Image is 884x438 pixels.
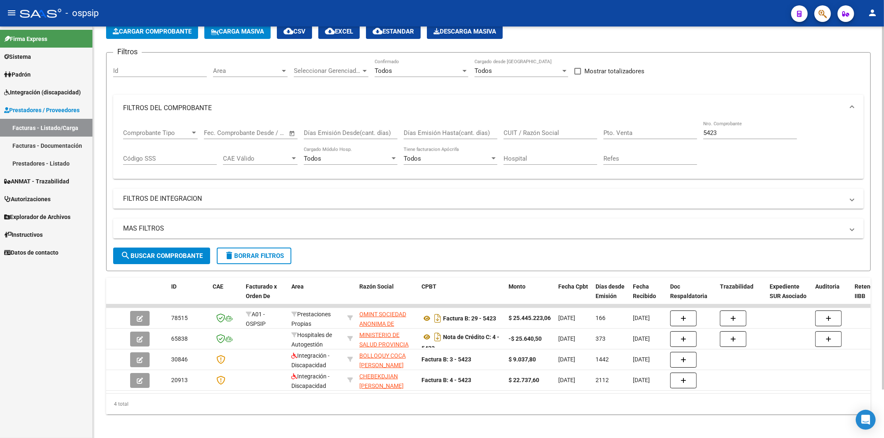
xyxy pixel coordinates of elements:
button: Buscar Comprobante [113,248,210,264]
span: BOLLOQUY COCA [PERSON_NAME] [PERSON_NAME] [359,352,406,378]
span: CHEBEKDJIAN [PERSON_NAME] [359,373,404,389]
span: Padrón [4,70,31,79]
span: ANMAT - Trazabilidad [4,177,69,186]
span: Firma Express [4,34,47,43]
span: Todos [475,67,492,75]
span: CAE [213,283,223,290]
span: CAE Válido [223,155,290,162]
datatable-header-cell: Facturado x Orden De [242,278,288,314]
strong: $ 9.037,80 [509,356,536,363]
span: Trazabilidad [720,283,753,290]
span: Monto [509,283,526,290]
span: OMINT SOCIEDAD ANONIMA DE SERVICIOS [359,311,406,337]
span: Prestaciones Propias [291,311,331,327]
span: Instructivos [4,230,43,239]
div: Open Intercom Messenger [856,410,876,430]
span: Comprobante Tipo [123,129,190,137]
span: Doc Respaldatoria [670,283,707,299]
h3: Filtros [113,46,142,58]
button: Estandar [366,24,421,39]
strong: -$ 25.640,50 [509,335,542,342]
span: Razón Social [359,283,394,290]
span: Integración (discapacidad) [4,88,81,97]
span: 166 [596,315,605,321]
span: Area [291,283,304,290]
span: Area [213,67,280,75]
span: Estandar [373,28,414,35]
span: Hospitales de Autogestión [291,332,332,348]
span: Todos [404,155,421,162]
mat-icon: delete [224,250,234,260]
button: EXCEL [318,24,360,39]
span: [DATE] [558,377,575,383]
datatable-header-cell: CAE [209,278,242,314]
span: Carga Masiva [211,28,264,35]
button: CSV [277,24,312,39]
button: Borrar Filtros [217,248,291,264]
span: A01 - OSPSIP [246,311,266,327]
span: [DATE] [633,377,650,383]
mat-icon: cloud_download [373,26,383,36]
div: 4 total [106,394,871,414]
strong: $ 22.737,60 [509,377,539,383]
span: Integración - Discapacidad [291,373,329,389]
span: Auditoria [815,283,840,290]
span: 20913 [171,377,188,383]
datatable-header-cell: Doc Respaldatoria [667,278,717,314]
mat-panel-title: MAS FILTROS [123,224,844,233]
datatable-header-cell: Monto [505,278,555,314]
span: Buscar Comprobante [121,252,203,260]
span: [DATE] [558,356,575,363]
span: Prestadores / Proveedores [4,106,80,115]
span: [DATE] [558,315,575,321]
span: Expediente SUR Asociado [770,283,806,299]
span: [DATE] [633,356,650,363]
div: 27169412664 [359,372,415,389]
span: 65838 [171,335,188,342]
span: Todos [375,67,392,75]
mat-panel-title: FILTROS DE INTEGRACION [123,194,844,203]
div: 27303409578 [359,351,415,368]
span: Seleccionar Gerenciador [294,67,361,75]
span: Explorador de Archivos [4,212,70,221]
span: Borrar Filtros [224,252,284,260]
datatable-header-cell: Razón Social [356,278,418,314]
span: Mostrar totalizadores [584,66,644,76]
app-download-masive: Descarga masiva de comprobantes (adjuntos) [427,24,503,39]
mat-icon: person [867,8,877,18]
strong: Nota de Crédito C: 4 - 5423 [421,334,499,351]
span: 30846 [171,356,188,363]
mat-expansion-panel-header: FILTROS DEL COMPROBANTE [113,95,864,121]
mat-icon: menu [7,8,17,18]
span: Autorizaciones [4,195,51,204]
button: Open calendar [288,129,297,138]
input: End date [238,129,279,137]
button: Descarga Masiva [427,24,503,39]
i: Descargar documento [432,330,443,344]
span: 373 [596,335,605,342]
span: Fecha Cpbt [558,283,588,290]
span: Cargar Comprobante [113,28,191,35]
datatable-header-cell: Fecha Recibido [630,278,667,314]
datatable-header-cell: Auditoria [812,278,851,314]
strong: Factura B: 29 - 5423 [443,315,496,322]
mat-panel-title: FILTROS DEL COMPROBANTE [123,103,844,113]
span: Datos de contacto [4,248,58,257]
div: FILTROS DEL COMPROBANTE [113,121,864,179]
mat-expansion-panel-header: MAS FILTROS [113,219,864,238]
span: CSV [283,28,305,35]
mat-expansion-panel-header: FILTROS DE INTEGRACION [113,189,864,209]
span: Integración - Discapacidad [291,352,329,368]
span: CPBT [421,283,436,290]
span: 1442 [596,356,609,363]
span: Días desde Emisión [596,283,625,299]
input: Start date [204,129,231,137]
i: Descargar documento [432,312,443,325]
div: 30711137757 [359,330,415,348]
button: Cargar Comprobante [106,24,198,39]
span: Sistema [4,52,31,61]
span: Retencion IIBB [855,283,882,299]
span: [DATE] [633,335,650,342]
span: Facturado x Orden De [246,283,277,299]
datatable-header-cell: Días desde Emisión [592,278,630,314]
